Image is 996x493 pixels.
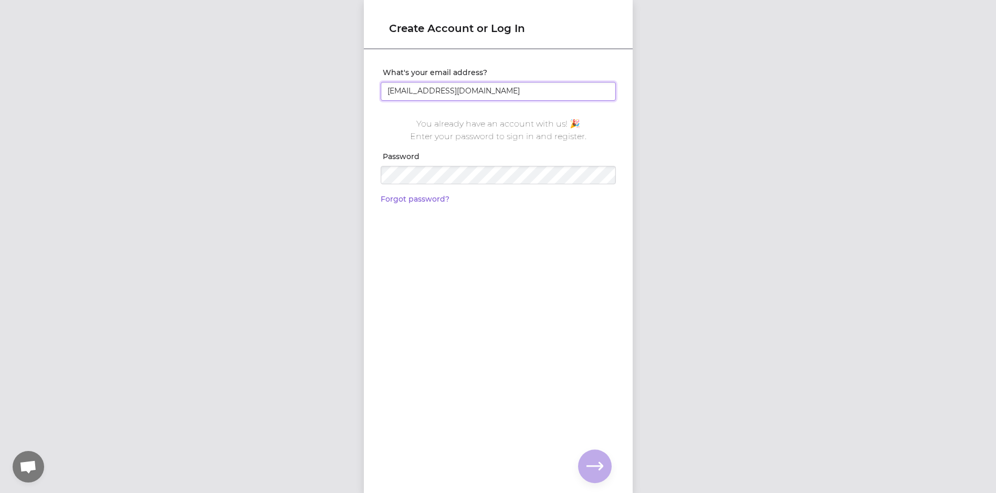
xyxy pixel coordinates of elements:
[13,451,44,482] a: Open chat
[381,194,449,204] a: Forgot password?
[389,130,607,143] p: Enter your password to sign in and register.
[389,21,607,36] h1: Create Account or Log In
[383,151,616,162] label: Password
[381,82,616,101] input: Your email
[389,118,607,130] p: You already have an account with us! 🎉
[383,67,616,78] label: What's your email address?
